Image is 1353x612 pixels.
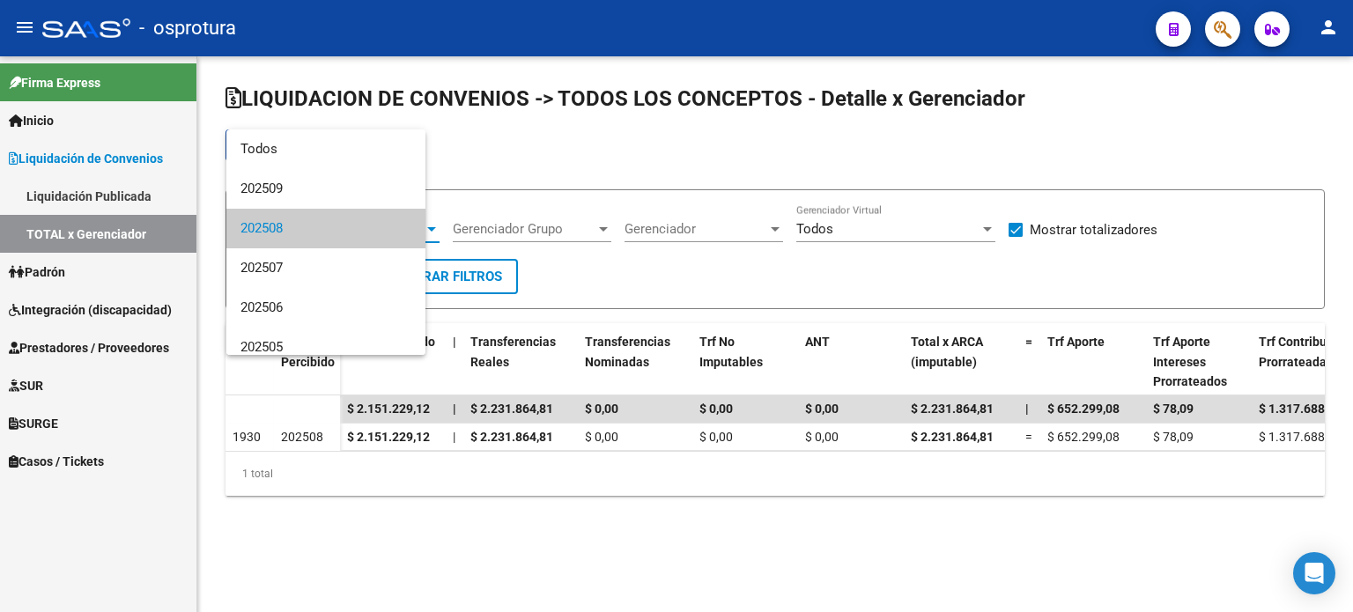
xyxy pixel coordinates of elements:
[240,129,411,169] span: Todos
[240,248,411,288] span: 202507
[240,169,411,209] span: 202509
[240,209,411,248] span: 202508
[1293,552,1335,594] div: Open Intercom Messenger
[240,288,411,328] span: 202506
[240,328,411,367] span: 202505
